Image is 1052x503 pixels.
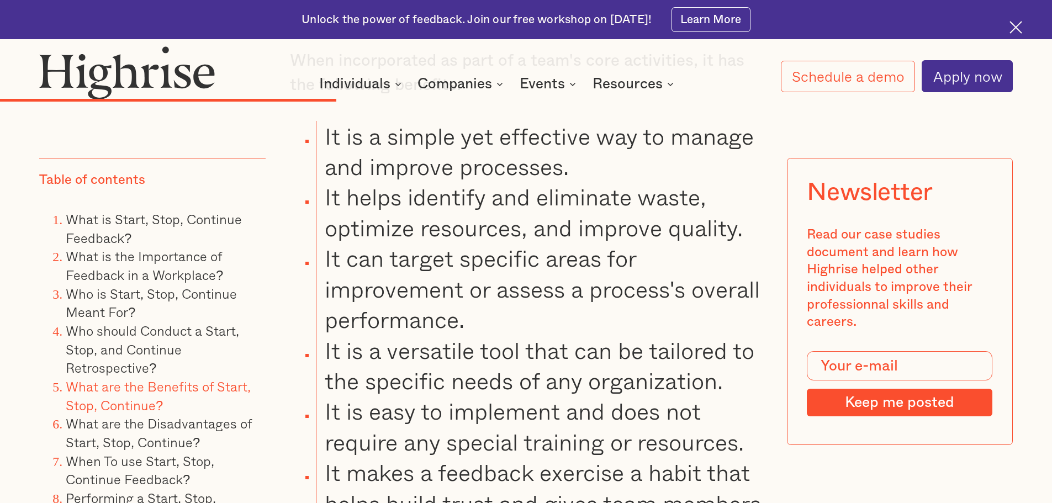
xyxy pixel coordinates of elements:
[807,226,992,331] div: Read our case studies document and learn how Highrise helped other individuals to improve their p...
[316,335,762,396] li: It is a versatile tool that can be tailored to the specific needs of any organization.
[316,121,762,182] li: It is a simple yet effective way to manage and improve processes.
[66,320,239,378] a: Who should Conduct a Start, Stop, and Continue Retrospective?
[672,7,750,32] a: Learn More
[781,61,916,92] a: Schedule a demo
[807,389,992,416] input: Keep me posted
[1009,21,1022,34] img: Cross icon
[66,209,242,248] a: What is Start, Stop, Continue Feedback?
[66,376,251,415] a: What are the Benefits of Start, Stop, Continue?
[319,77,405,91] div: Individuals
[66,450,214,489] a: When To use Start, Stop, Continue Feedback?
[316,396,762,457] li: It is easy to implement and does not require any special training or resources.
[417,77,492,91] div: Companies
[417,77,506,91] div: Companies
[66,283,237,322] a: Who is Start, Stop, Continue Meant For?
[807,351,992,416] form: Modal Form
[807,351,992,381] input: Your e-mail
[520,77,579,91] div: Events
[319,77,390,91] div: Individuals
[302,12,652,28] div: Unlock the power of feedback. Join our free workshop on [DATE]!
[922,60,1013,92] a: Apply now
[39,46,215,99] img: Highrise logo
[520,77,565,91] div: Events
[593,77,677,91] div: Resources
[593,77,663,91] div: Resources
[66,246,223,285] a: What is the Importance of Feedback in a Workplace?
[316,243,762,335] li: It can target specific areas for improvement or assess a process's overall performance.
[39,172,145,189] div: Table of contents
[66,413,252,452] a: What are the Disadvantages of Start, Stop, Continue?
[316,182,762,243] li: It helps identify and eliminate waste, optimize resources, and improve quality.
[807,178,933,207] div: Newsletter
